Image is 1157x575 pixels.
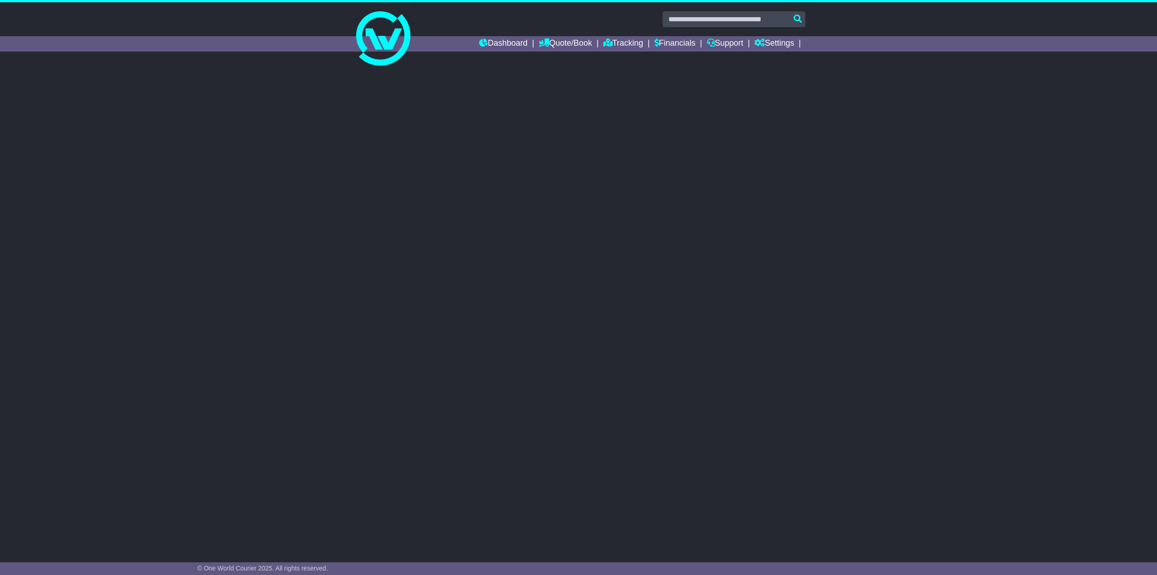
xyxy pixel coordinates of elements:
[539,36,592,52] a: Quote/Book
[479,36,527,52] a: Dashboard
[603,36,643,52] a: Tracking
[707,36,743,52] a: Support
[754,36,794,52] a: Settings
[654,36,696,52] a: Financials
[198,565,328,572] span: © One World Courier 2025. All rights reserved.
